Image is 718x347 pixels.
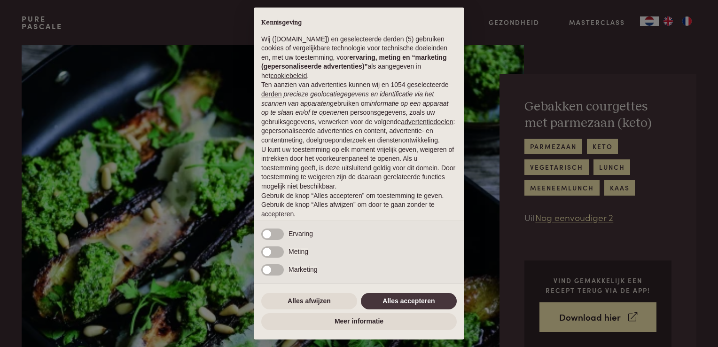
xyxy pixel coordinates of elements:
a: cookiebeleid [270,72,307,79]
button: Meer informatie [261,313,457,330]
p: U kunt uw toestemming op elk moment vrijelijk geven, weigeren of intrekken door het voorkeurenpan... [261,145,457,191]
h2: Kennisgeving [261,19,457,27]
em: precieze geolocatiegegevens en identificatie via het scannen van apparaten [261,90,434,107]
button: Alles accepteren [361,293,457,310]
em: informatie op een apparaat op te slaan en/of te openen [261,100,449,117]
span: Marketing [289,266,317,273]
p: Ten aanzien van advertenties kunnen wij en 1054 geselecteerde gebruiken om en persoonsgegevens, z... [261,80,457,145]
button: Alles afwijzen [261,293,357,310]
button: derden [261,90,282,99]
p: Gebruik de knop “Alles accepteren” om toestemming te geven. Gebruik de knop “Alles afwijzen” om d... [261,191,457,219]
span: Meting [289,248,308,255]
button: advertentiedoelen [401,118,453,127]
p: Wij ([DOMAIN_NAME]) en geselecteerde derden (5) gebruiken cookies of vergelijkbare technologie vo... [261,35,457,81]
span: Ervaring [289,230,313,237]
strong: ervaring, meting en “marketing (gepersonaliseerde advertenties)” [261,54,446,71]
